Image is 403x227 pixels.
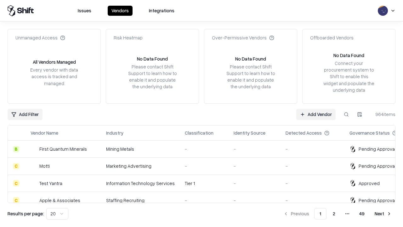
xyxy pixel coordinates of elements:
div: Pending Approval [359,197,396,204]
div: - [234,146,275,152]
button: Issues [74,6,95,16]
div: No Data Found [235,55,266,62]
div: Every vendor with data access is tracked and managed [28,67,80,86]
div: Information Technology Services [106,180,175,187]
button: Next [371,208,395,219]
button: 2 [328,208,340,219]
div: - [234,180,275,187]
div: Unmanaged Access [15,34,65,41]
button: Integrations [145,6,178,16]
button: Add Filter [8,109,43,120]
button: 49 [354,208,370,219]
nav: pagination [280,208,395,219]
img: Apple & Associates [31,197,37,203]
button: 1 [314,208,326,219]
img: Test Yantra [31,180,37,186]
div: All Vendors Managed [33,59,76,65]
div: No Data Found [333,52,364,59]
div: B [13,146,19,152]
p: Results per page: [8,210,44,217]
div: Classification [185,130,213,136]
div: Please contact Shift Support to learn how to enable it and populate the underlying data [126,63,179,90]
div: Offboarded Vendors [310,34,354,41]
div: - [185,163,224,169]
div: Identity Source [234,130,265,136]
div: - [185,197,224,204]
div: Please contact Shift Support to learn how to enable it and populate the underlying data [224,63,277,90]
div: Risk Heatmap [114,34,143,41]
div: - [234,197,275,204]
div: C [13,180,19,186]
div: Motti [39,163,50,169]
div: C [13,197,19,203]
div: Tier 1 [185,180,224,187]
div: First Quantum Minerals [39,146,87,152]
div: Marketing Advertising [106,163,175,169]
a: Add Vendor [296,109,336,120]
div: - [234,163,275,169]
img: First Quantum Minerals [31,146,37,152]
div: Staffing Recruiting [106,197,175,204]
img: Motti [31,163,37,169]
div: Over-Permissive Vendors [212,34,274,41]
div: - [286,146,339,152]
div: Governance Status [349,130,390,136]
div: Industry [106,130,123,136]
div: Apple & Associates [39,197,80,204]
div: Test Yantra [39,180,62,187]
div: 964 items [370,111,395,118]
div: Pending Approval [359,146,396,152]
div: Vendor Name [31,130,58,136]
div: Mining Metals [106,146,175,152]
div: No Data Found [137,55,168,62]
div: - [286,180,339,187]
div: Connect your procurement system to Shift to enable this widget and populate the underlying data [323,60,375,93]
div: - [185,146,224,152]
div: Detected Access [286,130,322,136]
button: Vendors [108,6,133,16]
div: Pending Approval [359,163,396,169]
div: - [286,163,339,169]
div: C [13,163,19,169]
div: Approved [359,180,380,187]
div: - [286,197,339,204]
